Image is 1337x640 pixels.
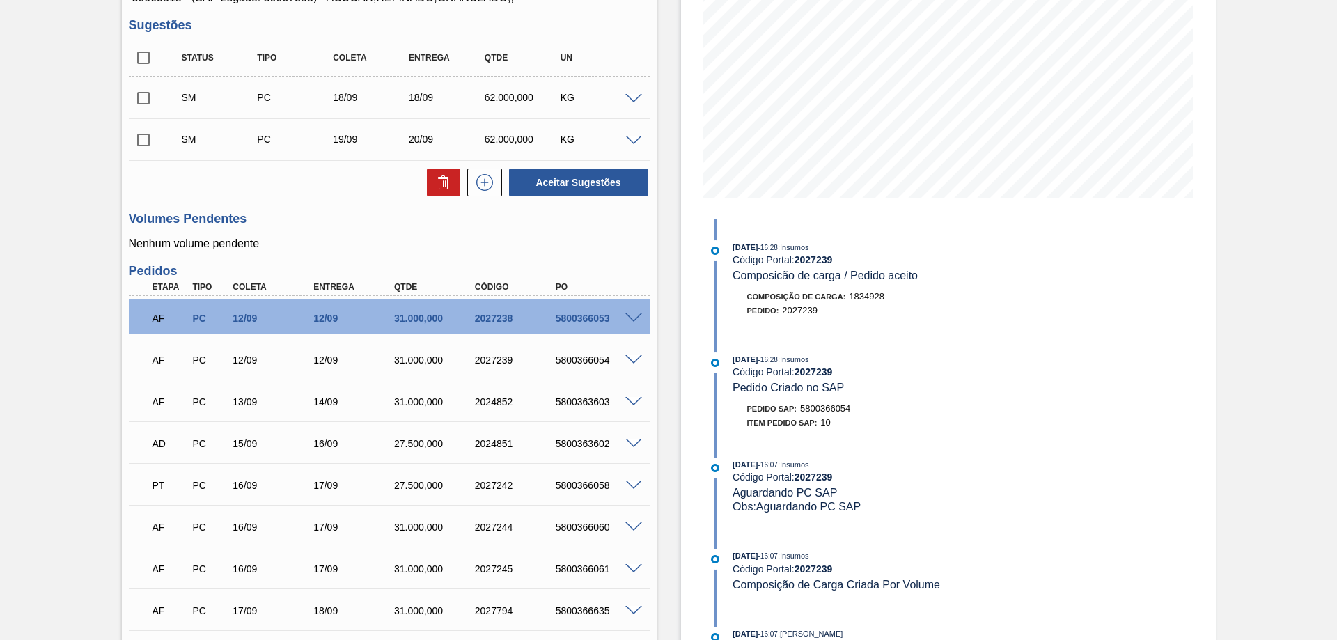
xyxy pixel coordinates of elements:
[460,169,502,196] div: Nova sugestão
[471,396,562,407] div: 2024852
[405,92,490,103] div: 18/09/2025
[782,305,818,315] span: 2027239
[153,563,187,575] p: AF
[552,563,643,575] div: 5800366061
[509,169,648,196] button: Aceitar Sugestões
[471,563,562,575] div: 2027245
[229,313,320,324] div: 12/09/2025
[329,134,414,145] div: 19/09/2025
[391,354,481,366] div: 31.000,000
[310,605,400,616] div: 18/09/2025
[153,605,187,616] p: AF
[471,313,562,324] div: 2027238
[481,53,565,63] div: Qtde
[557,53,641,63] div: UN
[711,464,719,472] img: atual
[747,405,797,413] span: Pedido SAP:
[795,366,833,377] strong: 2027239
[149,512,191,543] div: Aguardando Faturamento
[733,366,1063,377] div: Código Portal:
[391,522,481,533] div: 31.000,000
[310,563,400,575] div: 17/09/2025
[795,471,833,483] strong: 2027239
[405,134,490,145] div: 20/09/2025
[795,563,833,575] strong: 2027239
[229,480,320,491] div: 16/09/2025
[189,396,230,407] div: Pedido de Compra
[778,243,809,251] span: : Insumos
[310,354,400,366] div: 12/09/2025
[552,605,643,616] div: 5800366635
[552,438,643,449] div: 5800363602
[229,438,320,449] div: 15/09/2025
[733,270,918,281] span: Composicão de carga / Pedido aceito
[253,92,338,103] div: Pedido de Compra
[471,354,562,366] div: 2027239
[310,522,400,533] div: 17/09/2025
[129,212,650,226] h3: Volumes Pendentes
[733,471,1063,483] div: Código Portal:
[229,282,320,292] div: Coleta
[229,354,320,366] div: 12/09/2025
[758,630,778,638] span: - 16:07
[229,563,320,575] div: 16/09/2025
[778,630,843,638] span: : [PERSON_NAME]
[153,313,187,324] p: AF
[329,92,414,103] div: 18/09/2025
[733,382,844,393] span: Pedido Criado no SAP
[733,630,758,638] span: [DATE]
[149,387,191,417] div: Aguardando Faturamento
[149,470,191,501] div: Pedido em Trânsito
[189,522,230,533] div: Pedido de Compra
[552,480,643,491] div: 5800366058
[733,487,837,499] span: Aguardando PC SAP
[129,237,650,250] p: Nenhum volume pendente
[820,417,830,428] span: 10
[747,419,818,427] span: Item pedido SAP:
[189,282,230,292] div: Tipo
[310,313,400,324] div: 12/09/2025
[149,345,191,375] div: Aguardando Faturamento
[711,555,719,563] img: atual
[481,92,565,103] div: 62.000,000
[391,605,481,616] div: 31.000,000
[391,396,481,407] div: 31.000,000
[149,303,191,334] div: Aguardando Faturamento
[149,554,191,584] div: Aguardando Faturamento
[502,167,650,198] div: Aceitar Sugestões
[310,480,400,491] div: 17/09/2025
[795,254,833,265] strong: 2027239
[557,134,641,145] div: KG
[733,355,758,364] span: [DATE]
[229,396,320,407] div: 13/09/2025
[552,313,643,324] div: 5800366053
[471,480,562,491] div: 2027242
[178,134,263,145] div: Sugestão Manual
[552,282,643,292] div: PO
[229,605,320,616] div: 17/09/2025
[310,438,400,449] div: 16/09/2025
[733,460,758,469] span: [DATE]
[391,282,481,292] div: Qtde
[178,92,263,103] div: Sugestão Manual
[747,306,779,315] span: Pedido :
[733,501,861,513] span: Obs: Aguardando PC SAP
[758,244,778,251] span: - 16:28
[253,53,338,63] div: Tipo
[310,396,400,407] div: 14/09/2025
[481,134,565,145] div: 62.000,000
[557,92,641,103] div: KG
[178,53,263,63] div: Status
[391,438,481,449] div: 27.500,000
[471,605,562,616] div: 2027794
[471,438,562,449] div: 2024851
[778,552,809,560] span: : Insumos
[758,356,778,364] span: - 16:28
[471,282,562,292] div: Código
[733,243,758,251] span: [DATE]
[189,313,230,324] div: Pedido de Compra
[329,53,414,63] div: Coleta
[552,522,643,533] div: 5800366060
[189,354,230,366] div: Pedido de Compra
[189,480,230,491] div: Pedido de Compra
